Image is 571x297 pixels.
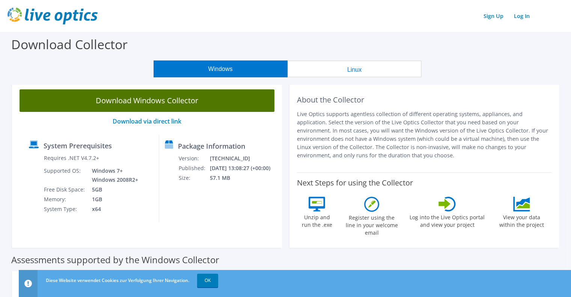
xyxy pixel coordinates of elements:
[154,60,288,77] button: Windows
[197,274,218,287] a: OK
[44,166,86,185] td: Supported OS:
[46,277,189,283] span: Diese Website verwendet Cookies zur Verfolgung Ihrer Navigation.
[344,212,400,237] label: Register using the line in your welcome email
[178,173,209,183] td: Size:
[178,163,209,173] td: Published:
[209,173,279,183] td: 57.1 MB
[113,117,181,125] a: Download via direct link
[8,8,98,24] img: live_optics_svg.svg
[20,89,274,112] a: Download Windows Collector
[297,110,552,160] p: Live Optics supports agentless collection of different operating systems, appliances, and applica...
[44,204,86,214] td: System Type:
[288,60,422,77] button: Linux
[86,204,140,214] td: x64
[510,11,533,21] a: Log In
[86,185,140,194] td: 5GB
[11,256,219,264] label: Assessments supported by the Windows Collector
[409,211,485,229] label: Log into the Live Optics portal and view your project
[494,211,548,229] label: View your data within the project
[209,163,279,173] td: [DATE] 13:08:27 (+00:00)
[11,36,128,53] label: Download Collector
[300,211,334,229] label: Unzip and run the .exe
[480,11,507,21] a: Sign Up
[209,154,279,163] td: [TECHNICAL_ID]
[44,194,86,204] td: Memory:
[86,194,140,204] td: 1GB
[178,154,209,163] td: Version:
[297,95,552,104] h2: About the Collector
[44,185,86,194] td: Free Disk Space:
[178,142,245,150] label: Package Information
[44,154,99,162] label: Requires .NET V4.7.2+
[297,178,413,187] label: Next Steps for using the Collector
[86,166,140,185] td: Windows 7+ Windows 2008R2+
[44,142,112,149] label: System Prerequisites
